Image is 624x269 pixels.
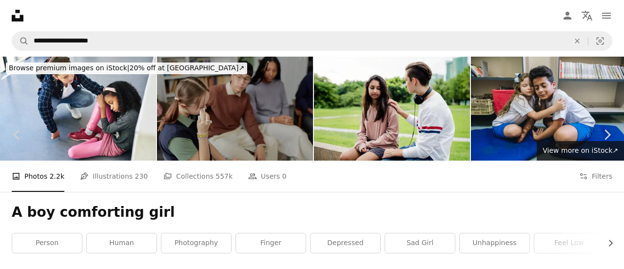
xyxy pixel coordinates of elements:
button: Menu [597,6,616,25]
a: Log in / Sign up [558,6,577,25]
span: 557k [215,171,233,182]
button: Search Unsplash [12,32,29,50]
span: Browse premium images on iStock | [9,64,129,72]
button: Language [577,6,597,25]
button: Visual search [588,32,612,50]
a: feel low [534,233,604,253]
button: Clear [566,32,588,50]
a: sad girl [385,233,455,253]
a: Collections 557k [163,161,233,192]
span: 0 [282,171,287,182]
span: 230 [135,171,148,182]
a: person [12,233,82,253]
button: Filters [579,161,612,192]
h1: A boy comforting girl [12,204,612,221]
a: View more on iStock↗ [537,141,624,161]
span: 20% off at [GEOGRAPHIC_DATA] ↗ [9,64,244,72]
span: View more on iStock ↗ [543,146,618,154]
form: Find visuals sitewide [12,31,612,51]
a: unhappiness [460,233,529,253]
button: scroll list to the right [602,233,612,253]
img: Asian Teen Girl Crying Wiping Tears with Tissue in Therapy Session [157,57,313,161]
a: depressed [311,233,380,253]
a: Next [590,88,624,182]
a: Users 0 [248,161,287,192]
a: Home — Unsplash [12,10,23,21]
img: Teen boy consoling an upset girl [314,57,470,161]
a: Illustrations 230 [80,161,148,192]
a: human [87,233,156,253]
a: photography [161,233,231,253]
a: finger [236,233,306,253]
